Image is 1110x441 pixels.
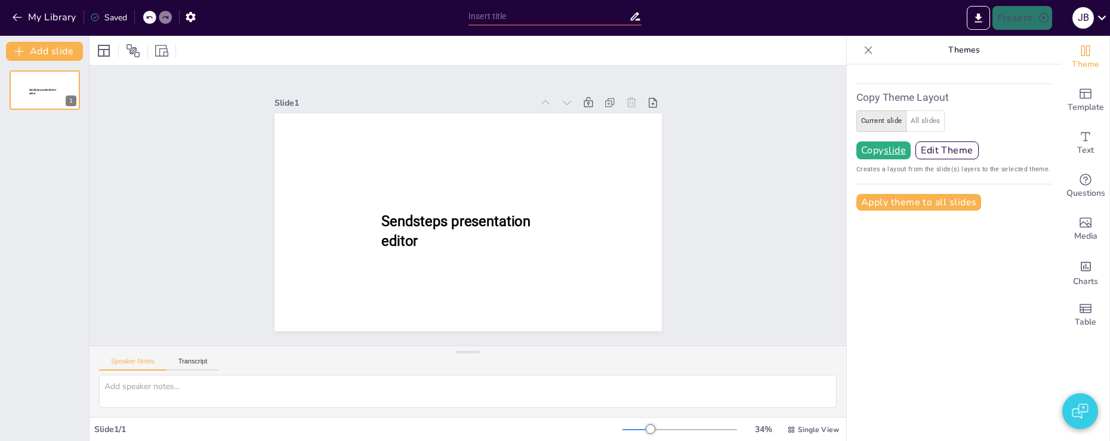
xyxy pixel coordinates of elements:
[856,194,981,211] button: Apply theme to all slides
[884,146,906,155] u: slide
[94,424,622,435] div: Slide 1 / 1
[1073,275,1098,288] span: Charts
[915,141,979,159] button: Edit Theme
[1062,251,1109,294] div: Add charts and graphs
[1062,294,1109,337] div: Add a table
[749,424,778,435] div: 34 %
[1062,208,1109,251] div: Add images, graphics, shapes or video
[856,89,1052,106] h6: Copy Theme Layout
[94,41,113,60] div: Layout
[1074,230,1097,243] span: Media
[1072,58,1099,71] span: Theme
[798,425,839,434] span: Single View
[166,357,220,371] button: Transcript
[99,357,166,371] button: Speaker Notes
[1075,316,1096,329] span: Table
[10,70,80,110] div: 1
[90,12,127,23] div: Saved
[153,41,171,60] div: Resize presentation
[967,6,990,30] button: Export to PowerPoint
[878,36,1050,64] p: Themes
[1072,6,1094,30] button: J B
[856,110,1052,132] div: create layout
[6,42,83,61] button: Add slide
[1072,7,1094,29] div: J B
[1062,36,1109,79] div: Change the overall theme
[1062,122,1109,165] div: Add text boxes
[1062,165,1109,208] div: Get real-time input from your audience
[66,95,76,106] div: 1
[275,97,533,109] div: Slide 1
[906,110,945,132] button: all slides
[992,6,1052,30] button: Present
[9,8,81,27] button: My Library
[381,213,530,249] span: Sendsteps presentation editor
[856,164,1052,174] span: Creates a layout from the slide(s) layers to the selected theme.
[468,8,629,25] input: Insert title
[126,44,140,58] span: Position
[1068,101,1104,114] span: Template
[29,88,56,95] span: Sendsteps presentation editor
[856,110,906,132] button: current slide
[856,141,911,159] button: Copyslide
[1062,79,1109,122] div: Add ready made slides
[1066,187,1105,200] span: Questions
[1077,144,1094,157] span: Text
